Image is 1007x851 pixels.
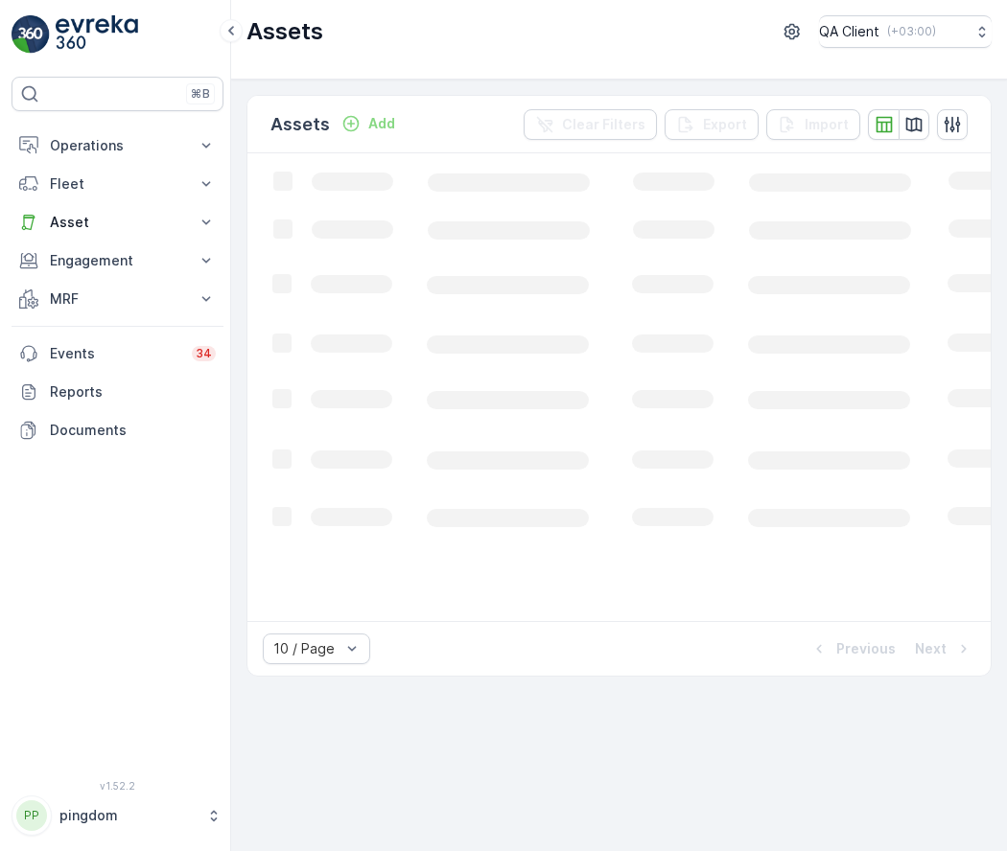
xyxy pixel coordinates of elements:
[805,115,849,134] p: Import
[12,280,223,318] button: MRF
[50,213,185,232] p: Asset
[12,373,223,411] a: Reports
[819,15,992,48] button: QA Client(+03:00)
[887,24,936,39] p: ( +03:00 )
[270,111,330,138] p: Assets
[50,344,180,363] p: Events
[703,115,747,134] p: Export
[191,86,210,102] p: ⌘B
[368,114,395,133] p: Add
[16,800,47,831] div: PP
[12,15,50,54] img: logo
[56,15,138,54] img: logo_light-DOdMpM7g.png
[12,203,223,241] button: Asset
[913,637,975,660] button: Next
[50,421,216,440] p: Documents
[50,251,185,270] p: Engagement
[50,289,185,309] p: MRF
[836,639,896,658] p: Previous
[766,109,860,140] button: Import
[665,109,759,140] button: Export
[12,780,223,792] span: v 1.52.2
[12,334,223,373] a: Events34
[50,136,185,155] p: Operations
[50,174,185,194] p: Fleet
[562,115,645,134] p: Clear Filters
[524,109,657,140] button: Clear Filters
[12,411,223,449] a: Documents
[50,382,216,402] p: Reports
[59,806,197,825] p: pingdom
[915,639,947,658] p: Next
[819,22,879,41] p: QA Client
[12,795,223,836] button: PPpingdom
[808,637,898,660] button: Previous
[246,16,323,47] p: Assets
[334,112,403,135] button: Add
[196,346,212,361] p: 34
[12,241,223,280] button: Engagement
[12,165,223,203] button: Fleet
[12,126,223,165] button: Operations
